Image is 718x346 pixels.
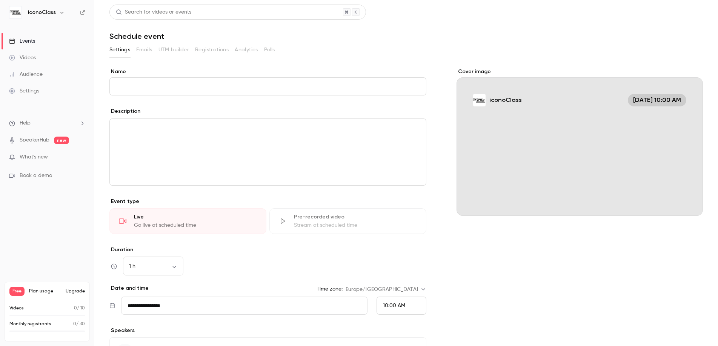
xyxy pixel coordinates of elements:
[109,68,426,75] label: Name
[264,46,275,54] span: Polls
[134,221,257,229] div: Go live at scheduled time
[9,6,22,18] img: iconoClass
[66,288,85,294] button: Upgrade
[109,246,426,254] label: Duration
[74,305,85,312] p: / 10
[20,119,31,127] span: Help
[9,119,85,127] li: help-dropdown-opener
[109,118,426,186] section: description
[74,306,77,311] span: 0
[457,68,703,75] label: Cover image
[235,46,258,54] span: Analytics
[134,213,257,221] div: Live
[73,322,76,326] span: 0
[109,44,130,56] button: Settings
[346,286,426,293] div: Europe/[GEOGRAPHIC_DATA]
[9,87,39,95] div: Settings
[54,137,69,144] span: new
[9,287,25,296] span: Free
[9,71,43,78] div: Audience
[110,119,426,185] div: editor
[76,154,85,161] iframe: Noticeable Trigger
[109,32,703,41] h1: Schedule event
[136,46,152,54] span: Emails
[9,37,35,45] div: Events
[116,8,191,16] div: Search for videos or events
[9,321,51,328] p: Monthly registrants
[109,198,426,205] p: Event type
[28,9,56,16] h6: iconoClass
[73,321,85,328] p: / 30
[20,136,49,144] a: SpeakerHub
[269,208,426,234] div: Pre-recorded videoStream at scheduled time
[109,327,426,334] p: Speakers
[9,54,36,62] div: Videos
[294,221,417,229] div: Stream at scheduled time
[383,303,405,308] span: 10:00 AM
[109,208,266,234] div: LiveGo live at scheduled time
[377,297,426,315] div: From
[123,263,183,270] div: 1 h
[158,46,189,54] span: UTM builder
[109,284,149,292] p: Date and time
[317,285,343,293] label: Time zone:
[29,288,61,294] span: Plan usage
[457,68,703,216] section: Cover image
[20,153,48,161] span: What's new
[9,305,24,312] p: Videos
[20,172,52,180] span: Book a demo
[195,46,229,54] span: Registrations
[294,213,417,221] div: Pre-recorded video
[109,108,140,115] label: Description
